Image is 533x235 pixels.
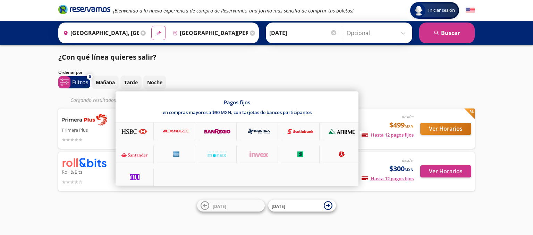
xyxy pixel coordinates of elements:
[58,69,83,76] p: Ordenar por
[58,76,90,88] button: 0Filtros
[402,157,414,163] em: desde:
[405,123,414,129] small: MXN
[402,114,414,120] em: desde:
[62,114,107,125] img: Primera Plus
[425,7,458,14] span: Iniciar sesión
[389,164,414,174] span: $300
[147,79,162,86] p: Noche
[92,76,119,89] button: Mañana
[466,6,475,15] button: English
[224,99,250,106] p: Pagos fijos
[72,78,88,86] p: Filtros
[213,203,226,209] span: [DATE]
[70,97,120,103] em: Cargando resultados ...
[362,175,414,182] span: Hasta 12 pagos fijos
[405,167,414,172] small: MXN
[268,200,336,212] button: [DATE]
[272,203,285,209] span: [DATE]
[124,79,138,86] p: Tarde
[347,24,409,42] input: Opcional
[58,4,110,15] i: Brand Logo
[58,52,156,62] p: ¿Con qué línea quieres salir?
[419,23,475,43] button: Buscar
[62,125,119,134] p: Primera Plus
[420,165,471,177] button: Ver Horarios
[120,76,142,89] button: Tarde
[362,132,414,138] span: Hasta 12 pagos fijos
[96,79,115,86] p: Mañana
[389,120,414,130] span: $499
[197,200,265,212] button: [DATE]
[58,4,110,17] a: Brand Logo
[170,24,248,42] input: Buscar Destino
[113,7,354,14] em: ¡Bienvenido a la nueva experiencia de compra de Reservamos, una forma más sencilla de comprar tus...
[89,74,91,80] span: 0
[62,167,119,176] p: Roll & Bits
[143,76,166,89] button: Noche
[163,109,312,115] p: en compras mayores a $30 MXN, con tarjetas de bancos participantes
[420,123,471,135] button: Ver Horarios
[62,157,107,167] img: Roll & Bits
[60,24,139,42] input: Buscar Origen
[269,24,337,42] input: Elegir Fecha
